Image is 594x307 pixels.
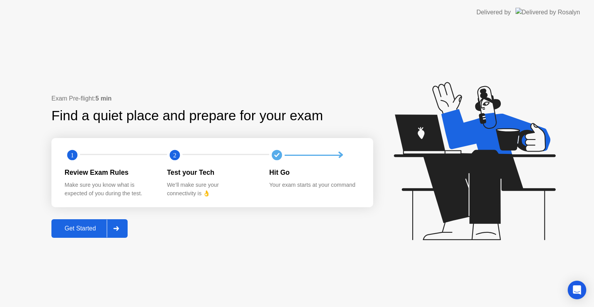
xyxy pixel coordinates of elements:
[568,281,586,299] div: Open Intercom Messenger
[96,95,112,102] b: 5 min
[65,167,155,177] div: Review Exam Rules
[515,8,580,17] img: Delivered by Rosalyn
[51,94,373,103] div: Exam Pre-flight:
[167,167,257,177] div: Test your Tech
[173,152,176,159] text: 2
[476,8,511,17] div: Delivered by
[269,167,359,177] div: Hit Go
[51,219,128,238] button: Get Started
[167,181,257,198] div: We’ll make sure your connectivity is 👌
[51,106,324,126] div: Find a quiet place and prepare for your exam
[65,181,155,198] div: Make sure you know what is expected of you during the test.
[54,225,107,232] div: Get Started
[269,181,359,189] div: Your exam starts at your command
[71,152,74,159] text: 1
